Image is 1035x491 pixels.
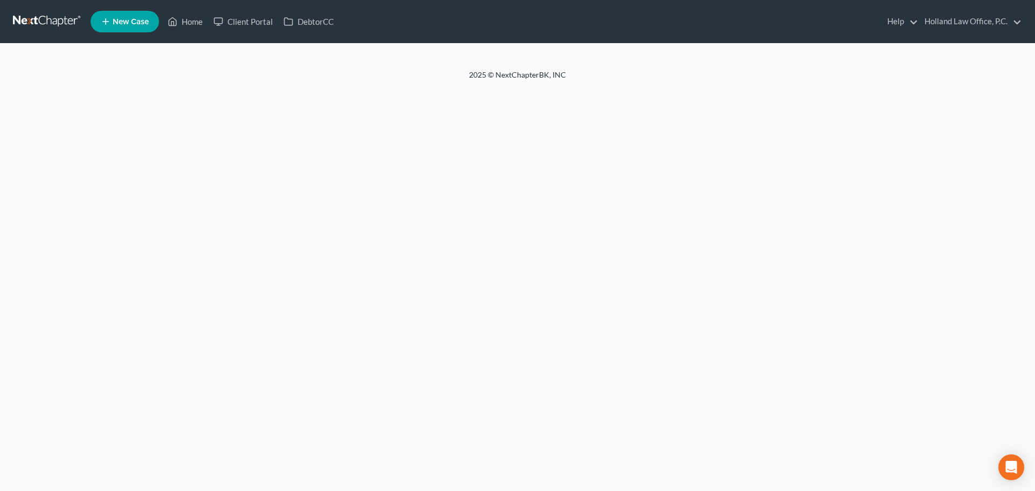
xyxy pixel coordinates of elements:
a: DebtorCC [278,12,339,31]
a: Home [162,12,208,31]
a: Client Portal [208,12,278,31]
a: Holland Law Office, P.C. [919,12,1022,31]
div: Open Intercom Messenger [998,454,1024,480]
new-legal-case-button: New Case [91,11,159,32]
div: 2025 © NextChapterBK, INC [210,70,825,89]
a: Help [882,12,918,31]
